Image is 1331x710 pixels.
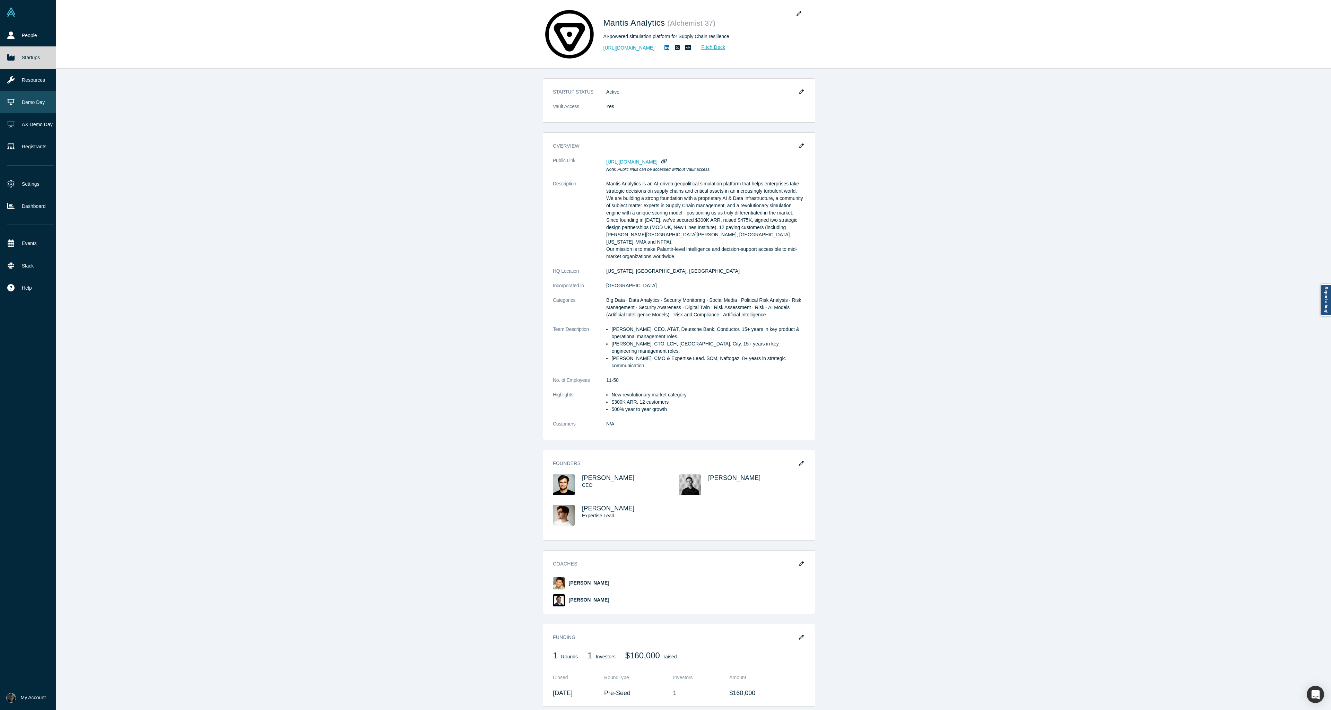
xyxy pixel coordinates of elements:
[724,685,805,701] td: $160,000
[603,33,798,40] div: AI-powered simulation platform for Supply Chain resilience
[611,391,805,398] li: New revolutionary market category
[553,88,606,103] dt: STARTUP STATUS
[606,167,711,172] em: Note: Public links can be accessed without Vault access.
[606,103,805,110] dd: Yes
[603,18,668,27] span: Mantis Analytics
[553,505,575,526] img: Anton Tarasyuk's Profile Image
[21,694,46,701] span: My Account
[625,651,660,660] span: $160,000
[553,391,606,420] dt: Highlights
[553,651,557,660] span: 1
[724,670,805,685] th: Amount
[588,651,616,665] div: Investors
[582,474,635,481] a: [PERSON_NAME]
[553,670,604,685] th: Closed
[606,377,805,384] dd: 11-50
[603,44,655,52] a: [URL][DOMAIN_NAME]
[667,19,715,27] small: ( Alchemist 37 )
[553,282,606,297] dt: Incorporated in
[694,43,725,51] a: Pitch Deck
[708,474,761,481] a: [PERSON_NAME]
[553,377,606,391] dt: No. of Employees
[553,651,578,665] div: Rounds
[588,651,592,660] span: 1
[6,7,16,17] img: Alchemist Vault Logo
[611,355,805,369] li: [PERSON_NAME], CMO & Expertise Lead. SCM, Naftogaz. 8+ years in strategic communication.
[553,103,606,117] dt: Vault Access
[606,180,805,260] p: Mantis Analytics is an AI-driven geopolitical simulation platform that helps enterprises take str...
[553,157,575,164] span: Public Link
[553,634,795,641] h3: Funding
[553,685,604,701] td: [DATE]
[553,460,795,467] h3: Founders
[553,577,565,589] img: Howie Xu
[606,159,658,165] span: [URL][DOMAIN_NAME]
[553,142,795,150] h3: overview
[553,474,575,495] img: Maksym Tereshchenko's Profile Image
[582,513,614,518] span: Expertise Lead
[606,88,805,96] dd: Active
[569,597,609,603] a: [PERSON_NAME]
[606,282,805,289] dd: [GEOGRAPHIC_DATA]
[606,297,801,317] span: Big Data · Data Analytics · Security Monitoring · Social Media · Political Risk Analysis · Risk M...
[545,10,594,59] img: Mantis Analytics's Logo
[618,675,629,680] span: Type
[582,482,592,488] span: CEO
[604,690,630,696] span: Pre-Seed
[611,398,805,406] li: $300K ARR, 12 customers
[673,670,724,685] th: Investors
[553,297,606,326] dt: Categories
[611,340,805,355] li: [PERSON_NAME], CTO. LCH, [GEOGRAPHIC_DATA], City. 15+ years in key engineering management roles.
[625,651,677,665] div: raised
[611,326,805,340] li: [PERSON_NAME], CEO. AT&T, Deutsche Bank, Conductor. 15+ years in key product & operational manage...
[1321,284,1331,316] a: Report a bug!
[673,685,724,701] td: 1
[22,284,32,292] span: Help
[582,505,635,512] a: [PERSON_NAME]
[553,180,606,268] dt: Description
[611,406,805,413] li: 500% year to year growth
[6,693,46,703] button: My Account
[679,474,701,495] img: Ostap Vykhopen's Profile Image
[604,670,673,685] th: Round
[606,420,805,428] dd: N/A
[6,693,16,703] img: Rami Chousein's Account
[553,594,565,606] img: Stephen Thomas
[553,268,606,282] dt: HQ Location
[606,268,805,275] dd: [US_STATE], [GEOGRAPHIC_DATA], [GEOGRAPHIC_DATA]
[553,326,606,377] dt: Team Description
[553,560,795,568] h3: Coaches
[569,580,609,586] a: [PERSON_NAME]
[553,420,606,435] dt: Customers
